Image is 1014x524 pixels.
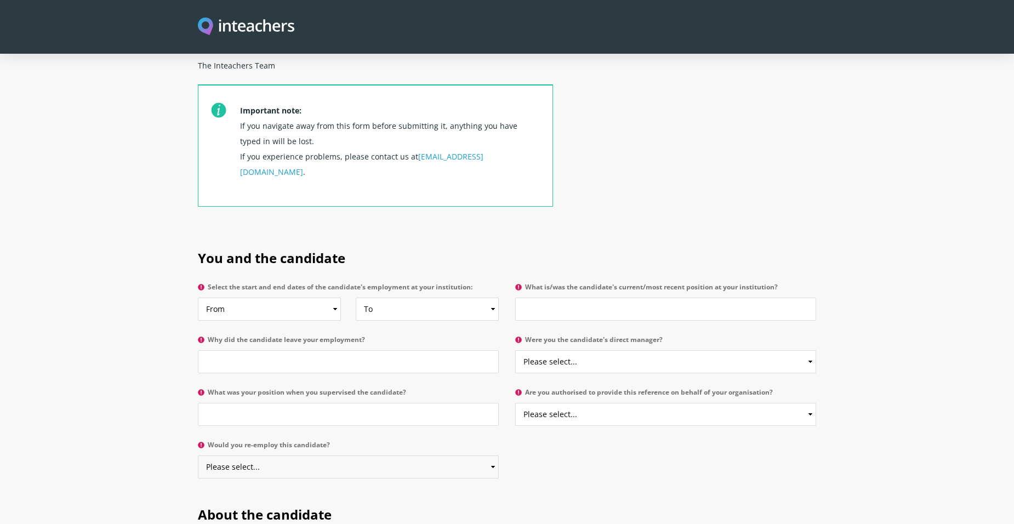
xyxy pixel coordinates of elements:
label: What is/was the candidate's current/most recent position at your institution? [515,283,816,298]
strong: Important note: [240,105,301,116]
label: Are you authorised to provide this reference on behalf of your organisation? [515,389,816,403]
img: Inteachers [198,18,294,37]
p: If you navigate away from this form before submitting it, anything you have typed in will be lost... [240,99,539,206]
a: Visit this site's homepage [198,18,294,37]
span: You and the candidate [198,249,345,267]
label: What was your position when you supervised the candidate? [198,389,499,403]
span: About the candidate [198,505,332,523]
label: Select the start and end dates of the candidate's employment at your institution: [198,283,499,298]
label: Why did the candidate leave your employment? [198,336,499,350]
label: Were you the candidate's direct manager? [515,336,816,350]
label: Would you re-employ this candidate? [198,441,499,455]
p: Best Wishes The Inteachers Team [198,38,553,84]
